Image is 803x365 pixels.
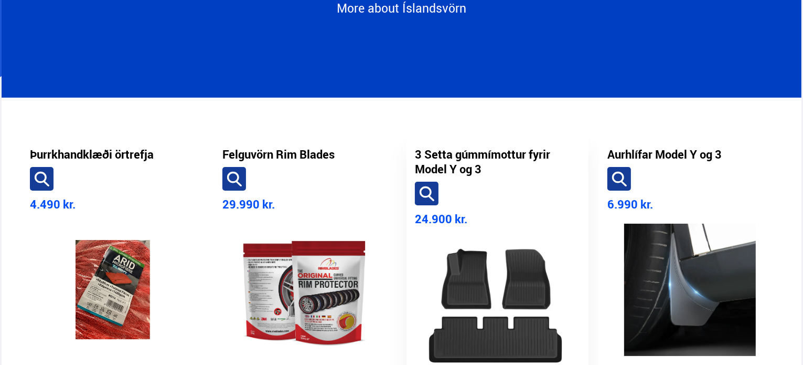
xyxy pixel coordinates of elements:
a: Felguvörn Rim Blades [222,147,335,162]
img: product-image-3 [616,224,764,356]
a: Þurrkhandklæði örtrefja [30,147,154,162]
button: Open LiveChat chat widget [8,4,40,36]
a: product-image-3 [607,218,773,364]
a: product-image-0 [30,218,195,364]
span: 6.990 kr. [607,196,653,212]
span: 4.490 kr. [30,196,76,212]
a: product-image-1 [222,218,388,364]
span: 29.990 kr. [222,196,275,212]
span: 24.900 kr. [415,211,467,226]
a: 3 Setta gúmmímottur fyrir Model Y og 3 [415,147,580,176]
img: product-image-1 [231,224,379,356]
img: product-image-0 [38,224,187,356]
a: Aurhlífar Model Y og 3 [607,147,722,162]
